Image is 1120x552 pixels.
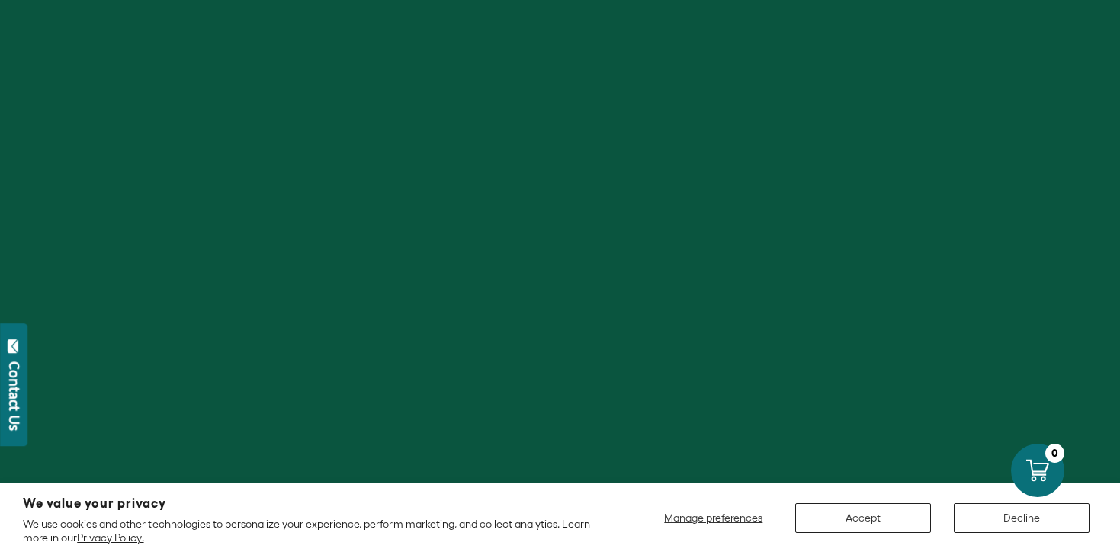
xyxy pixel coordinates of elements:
div: 0 [1045,444,1064,463]
a: Privacy Policy. [77,531,143,544]
span: Manage preferences [664,512,762,524]
button: Manage preferences [655,503,772,533]
p: We use cookies and other technologies to personalize your experience, perform marketing, and coll... [23,517,602,544]
button: Decline [954,503,1090,533]
h2: We value your privacy [23,497,602,510]
div: Contact Us [7,361,22,431]
button: Accept [795,503,931,533]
